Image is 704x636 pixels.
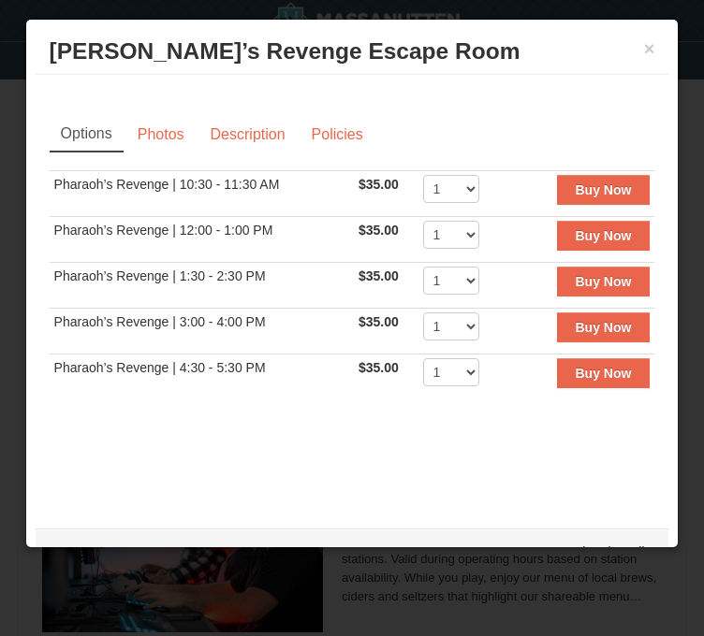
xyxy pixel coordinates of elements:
button: Buy Now [557,358,651,388]
strong: Buy Now [576,366,632,381]
a: Policies [300,117,375,152]
td: Pharaoh’s Revenge | 1:30 - 2:30 PM [50,263,354,309]
strong: Buy Now [576,274,632,289]
td: Pharaoh’s Revenge | 3:00 - 4:00 PM [50,309,354,354]
span: $35.00 [359,360,399,375]
h3: [PERSON_NAME]’s Revenge Escape Room [50,37,655,65]
td: Pharaoh’s Revenge | 12:00 - 1:00 PM [50,217,354,263]
span: $35.00 [359,223,399,238]
span: $35.00 [359,268,399,283]
a: Description [198,117,298,152]
span: $35.00 [359,177,399,192]
strong: Buy Now [576,320,632,335]
button: Buy Now [557,267,651,296]
strong: Buy Now [576,182,632,197]
a: Photos [125,117,197,152]
button: Buy Now [557,312,651,342]
td: Pharaoh’s Revenge | 4:30 - 5:30 PM [50,354,354,400]
strong: Buy Now [576,228,632,243]
button: Buy Now [557,175,651,205]
div: Massanutten Escape Rooms & Virtual Reality [36,528,669,575]
td: Pharaoh’s Revenge | 10:30 - 11:30 AM [50,171,354,217]
button: Buy Now [557,221,651,251]
button: × [644,39,655,58]
a: Options [50,117,124,152]
span: $35.00 [359,314,399,329]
